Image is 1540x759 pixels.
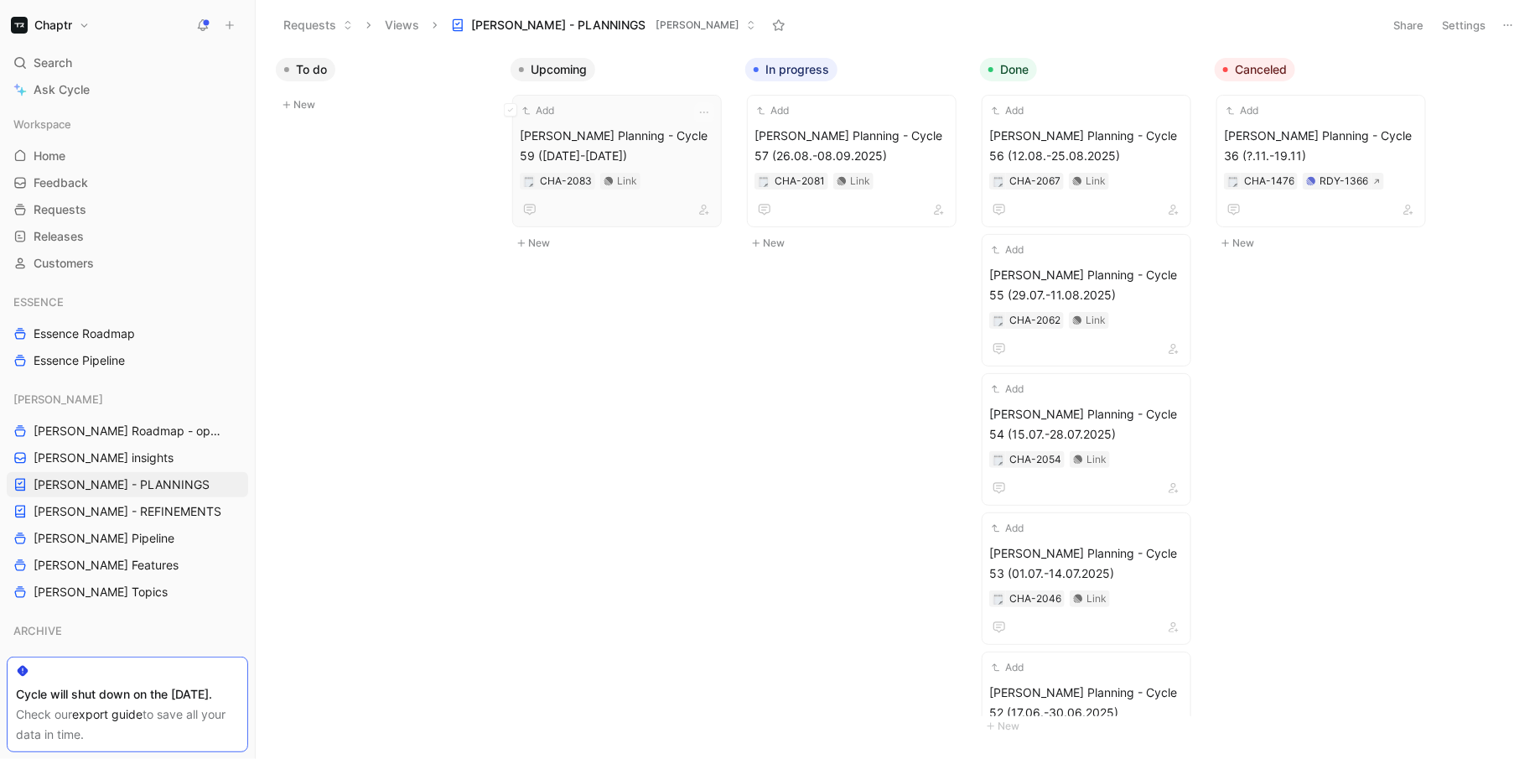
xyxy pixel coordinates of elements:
a: Requests [7,197,248,222]
button: Settings [1434,13,1493,37]
span: To do [296,61,327,78]
button: 🗒️ [1227,175,1239,187]
a: Releases [7,224,248,249]
button: 🗒️ [993,454,1004,465]
button: New [276,95,497,115]
a: Add[PERSON_NAME] Planning - Cycle 54 (15.07.-28.07.2025)Link [982,373,1191,506]
div: Link [850,173,870,190]
button: Views [377,13,427,38]
span: Releases [34,228,84,245]
button: Add [520,102,557,119]
button: 🗒️ [993,593,1004,605]
button: Add [989,381,1026,398]
div: NOA [7,650,248,680]
div: CHA-2062 [1009,312,1060,329]
a: [PERSON_NAME] insights [7,445,248,470]
span: Canceled [1235,61,1287,78]
button: [PERSON_NAME] - PLANNINGS[PERSON_NAME] [443,13,764,38]
span: [PERSON_NAME] Planning - Cycle 53 (01.07.-14.07.2025) [989,543,1184,584]
span: [PERSON_NAME] Planning - Cycle 36 (?.11.-19.11) [1224,126,1418,166]
div: CHA-2081 [775,173,825,190]
span: ARCHIVE [13,622,62,639]
button: Upcoming [511,58,595,81]
button: In progress [745,58,837,81]
span: Customers [34,255,94,272]
img: 🗒️ [524,177,534,187]
span: [PERSON_NAME] Planning - Cycle 59 ([DATE]-[DATE]) [520,126,714,166]
button: Add [754,102,791,119]
span: Essence Roadmap [34,325,135,342]
span: Search [34,53,72,73]
button: New [511,233,732,253]
a: Home [7,143,248,169]
button: 🗒️ [993,175,1004,187]
a: Feedback [7,170,248,195]
div: ESSENCE [7,289,248,315]
div: Link [1086,451,1107,468]
span: Ask Cycle [34,80,90,100]
div: DoneNew [973,50,1208,745]
button: New [1215,233,1436,253]
div: CHA-2067 [1009,173,1060,190]
button: Requests [276,13,360,38]
div: Check our to save all your data in time. [16,704,239,745]
div: 🗒️ [523,175,535,187]
a: [PERSON_NAME] Pipeline [7,526,248,551]
a: Add[PERSON_NAME] Planning - Cycle 56 (12.08.-25.08.2025)Link [982,95,1191,227]
a: export guide [72,707,143,721]
a: Ask Cycle [7,77,248,102]
button: New [745,233,967,253]
div: CanceledNew [1208,50,1443,262]
button: ChaptrChaptr [7,13,94,37]
a: Add[PERSON_NAME] Planning - Cycle 36 (?.11.-19.11)RDY-1366 [1216,95,1426,227]
span: Done [1000,61,1029,78]
button: Add [989,520,1026,537]
span: In progress [765,61,829,78]
h1: Chaptr [34,18,72,33]
div: ARCHIVE [7,618,248,648]
div: CHA-2083 [540,173,592,190]
button: Done [980,58,1037,81]
span: Essence Pipeline [34,352,125,369]
div: In progressNew [739,50,973,262]
button: To do [276,58,335,81]
div: Link [1086,590,1107,607]
button: Canceled [1215,58,1295,81]
a: Add[PERSON_NAME] Planning - Cycle 55 (29.07.-11.08.2025)Link [982,234,1191,367]
a: [PERSON_NAME] - REFINEMENTS [7,499,248,524]
span: ESSENCE [13,294,64,310]
span: [PERSON_NAME] Planning - Cycle 54 (15.07.-28.07.2025) [989,404,1184,444]
div: ESSENCEEssence RoadmapEssence Pipeline [7,289,248,373]
div: Link [617,173,637,190]
span: Upcoming [531,61,587,78]
div: [PERSON_NAME][PERSON_NAME] Roadmap - open items[PERSON_NAME] insights[PERSON_NAME] - PLANNINGS[PE... [7,387,248,605]
a: Add[PERSON_NAME] Planning - Cycle 57 (26.08.-08.09.2025)Link [747,95,957,227]
span: [PERSON_NAME] Roadmap - open items [34,423,227,439]
span: [PERSON_NAME] Planning - Cycle 55 (29.07.-11.08.2025) [989,265,1184,305]
span: Workspace [13,116,71,133]
span: [PERSON_NAME] - PLANNINGS [471,17,646,34]
span: [PERSON_NAME] Planning - Cycle 56 (12.08.-25.08.2025) [989,126,1184,166]
button: New [980,716,1201,736]
div: To doNew [269,50,504,123]
button: Add [989,102,1026,119]
div: Link [1086,173,1106,190]
button: Add [989,242,1026,258]
div: 🗒️ [758,175,770,187]
span: [PERSON_NAME] - PLANNINGS [34,476,210,493]
a: Add[PERSON_NAME] Planning - Cycle 59 ([DATE]-[DATE])Link [512,95,722,227]
span: [PERSON_NAME] [13,391,103,408]
img: 🗒️ [993,177,1003,187]
img: 🗒️ [993,316,1003,326]
a: Essence Roadmap [7,321,248,346]
span: [PERSON_NAME] Features [34,557,179,574]
img: 🗒️ [759,177,769,187]
a: [PERSON_NAME] - PLANNINGS [7,472,248,497]
img: Chaptr [11,17,28,34]
img: 🗒️ [993,455,1003,465]
button: Add [1224,102,1261,119]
